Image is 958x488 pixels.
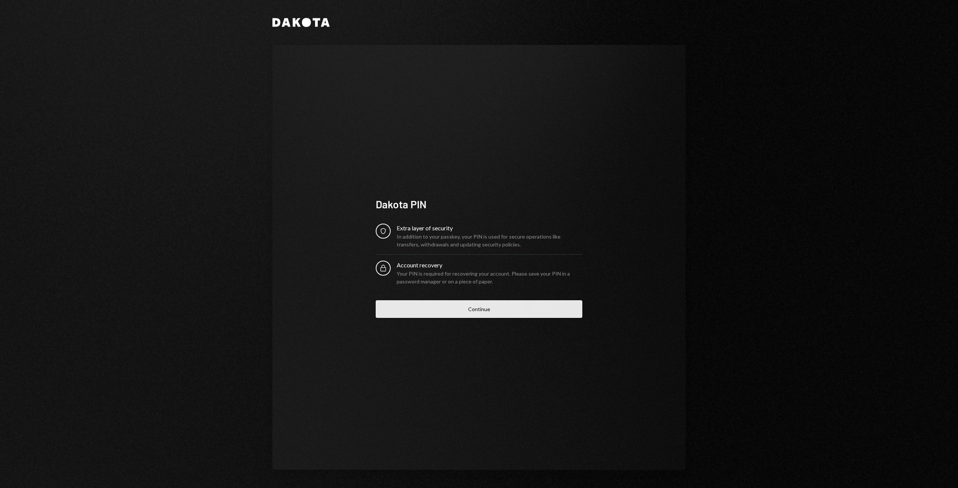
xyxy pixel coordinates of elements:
div: Account recovery [397,261,582,270]
div: In addition to your passkey, your PIN is used for secure operations like transfers, withdrawals a... [397,233,582,248]
div: Extra layer of security [397,224,582,233]
button: Continue [376,300,582,318]
div: Your PIN is required for recovering your account. Please save your PIN in a password manager or o... [397,270,582,285]
div: Dakota PIN [376,197,582,212]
